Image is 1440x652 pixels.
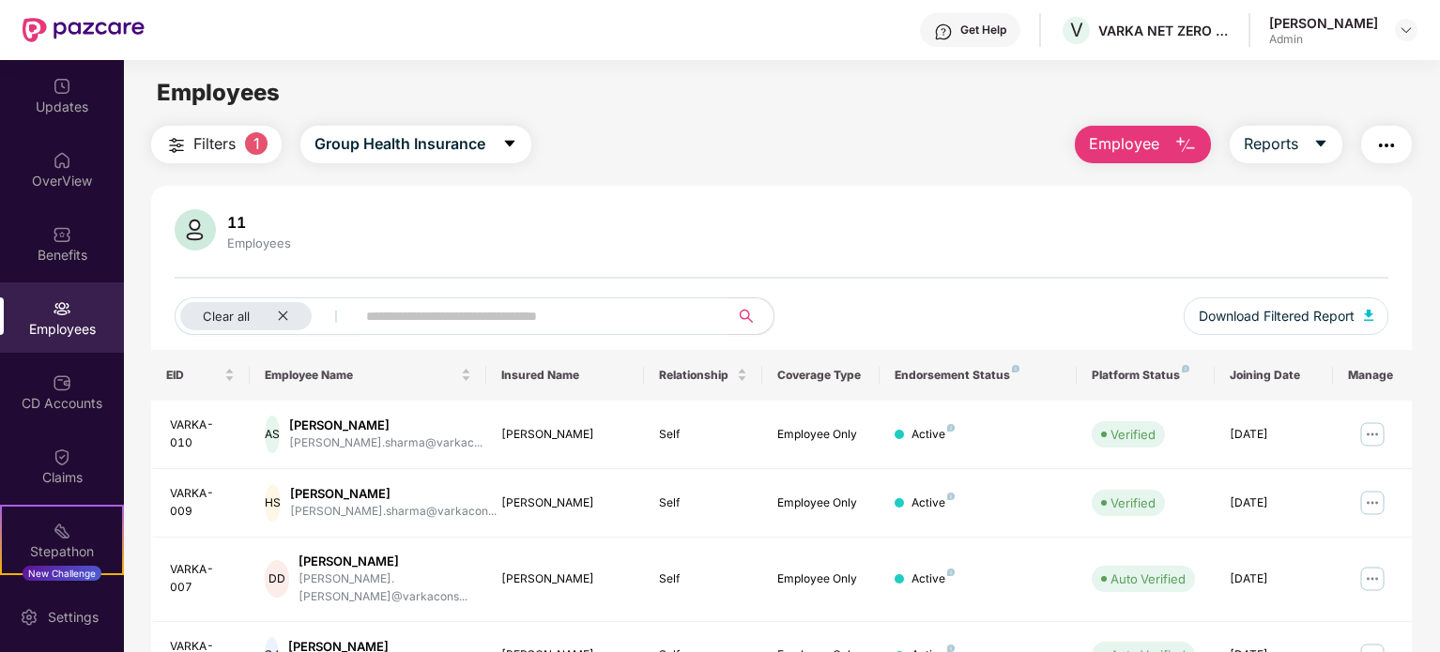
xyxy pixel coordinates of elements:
div: VARKA NET ZERO ADVISORY PRIVATE LIMITED [1098,22,1230,39]
div: [DATE] [1230,494,1318,512]
div: [PERSON_NAME] [501,426,629,444]
div: Stepathon [2,542,122,561]
div: [PERSON_NAME] [1269,14,1378,32]
div: Verified [1111,493,1156,512]
img: svg+xml;base64,PHN2ZyB4bWxucz0iaHR0cDovL3d3dy53My5vcmcvMjAwMC9zdmciIHdpZHRoPSI4IiBoZWlnaHQ9IjgiIH... [947,424,955,432]
img: svg+xml;base64,PHN2ZyBpZD0iSGVscC0zMngzMiIgeG1sbnM9Imh0dHA6Ly93d3cudzMub3JnLzIwMDAvc3ZnIiB3aWR0aD... [934,23,953,41]
div: AS [265,416,280,453]
button: Group Health Insurancecaret-down [300,126,531,163]
div: Get Help [960,23,1006,38]
img: svg+xml;base64,PHN2ZyBpZD0iRHJvcGRvd24tMzJ4MzIiIHhtbG5zPSJodHRwOi8vd3d3LnczLm9yZy8yMDAwL3N2ZyIgd2... [1399,23,1414,38]
div: Self [659,494,747,512]
div: Employee Only [777,570,866,588]
th: Insured Name [486,350,644,401]
img: svg+xml;base64,PHN2ZyB4bWxucz0iaHR0cDovL3d3dy53My5vcmcvMjAwMC9zdmciIHhtbG5zOnhsaW5rPSJodHRwOi8vd3... [175,209,216,250]
button: Employee [1075,126,1211,163]
img: svg+xml;base64,PHN2ZyBpZD0iSG9tZSIgeG1sbnM9Imh0dHA6Ly93d3cudzMub3JnLzIwMDAvc3ZnIiB3aWR0aD0iMjAiIG... [53,151,71,170]
div: DD [265,560,289,598]
div: [PERSON_NAME].sharma@varkacon... [290,503,497,521]
img: manageButton [1357,564,1387,594]
span: 1 [245,132,268,155]
div: [PERSON_NAME] [289,417,483,434]
span: Employees [157,79,280,106]
span: Download Filtered Report [1199,306,1355,326]
img: svg+xml;base64,PHN2ZyB4bWxucz0iaHR0cDovL3d3dy53My5vcmcvMjAwMC9zdmciIHdpZHRoPSIyNCIgaGVpZ2h0PSIyNC... [1375,134,1398,157]
div: [PERSON_NAME].[PERSON_NAME]@varkacons... [299,570,471,606]
div: Self [659,570,747,588]
div: [PERSON_NAME] [290,485,497,503]
div: Employees [223,235,295,250]
img: New Pazcare Logo [23,18,145,42]
th: Manage [1333,350,1412,401]
span: search [728,309,764,324]
span: Relationship [659,368,733,383]
span: caret-down [502,136,517,153]
div: HS [265,484,281,522]
div: [DATE] [1230,570,1318,588]
img: manageButton [1357,419,1387,449]
div: VARKA-010 [170,417,235,452]
span: Employee [1089,132,1159,156]
img: svg+xml;base64,PHN2ZyB4bWxucz0iaHR0cDovL3d3dy53My5vcmcvMjAwMC9zdmciIHdpZHRoPSIyNCIgaGVpZ2h0PSIyNC... [165,134,188,157]
img: svg+xml;base64,PHN2ZyBpZD0iVXBkYXRlZCIgeG1sbnM9Imh0dHA6Ly93d3cudzMub3JnLzIwMDAvc3ZnIiB3aWR0aD0iMj... [53,77,71,96]
div: Settings [42,608,104,627]
div: [PERSON_NAME] [299,553,471,570]
div: [DATE] [1230,426,1318,444]
button: Clear allclose [175,297,362,335]
button: Filters1 [151,126,282,163]
th: Coverage Type [762,350,881,401]
div: Employee Only [777,494,866,512]
img: svg+xml;base64,PHN2ZyB4bWxucz0iaHR0cDovL3d3dy53My5vcmcvMjAwMC9zdmciIHdpZHRoPSI4IiBoZWlnaHQ9IjgiIH... [947,493,955,500]
span: caret-down [1313,136,1328,153]
img: svg+xml;base64,PHN2ZyBpZD0iQmVuZWZpdHMiIHhtbG5zPSJodHRwOi8vd3d3LnczLm9yZy8yMDAwL3N2ZyIgd2lkdGg9Ij... [53,225,71,244]
div: Platform Status [1092,368,1200,383]
button: Download Filtered Report [1184,297,1388,335]
div: 11 [223,213,295,232]
div: Active [911,570,955,588]
img: svg+xml;base64,PHN2ZyB4bWxucz0iaHR0cDovL3d3dy53My5vcmcvMjAwMC9zdmciIHdpZHRoPSIyMSIgaGVpZ2h0PSIyMC... [53,522,71,540]
img: svg+xml;base64,PHN2ZyBpZD0iQ2xhaW0iIHhtbG5zPSJodHRwOi8vd3d3LnczLm9yZy8yMDAwL3N2ZyIgd2lkdGg9IjIwIi... [53,447,71,466]
div: Self [659,426,747,444]
div: [PERSON_NAME].sharma@varkac... [289,434,483,452]
th: EID [151,350,250,401]
div: Auto Verified [1111,569,1186,588]
img: svg+xml;base64,PHN2ZyB4bWxucz0iaHR0cDovL3d3dy53My5vcmcvMjAwMC9zdmciIHhtbG5zOnhsaW5rPSJodHRwOi8vd3... [1174,134,1197,157]
span: Reports [1244,132,1298,156]
img: svg+xml;base64,PHN2ZyB4bWxucz0iaHR0cDovL3d3dy53My5vcmcvMjAwMC9zdmciIHdpZHRoPSI4IiBoZWlnaHQ9IjgiIH... [947,569,955,576]
span: EID [166,368,221,383]
th: Employee Name [250,350,486,401]
div: Admin [1269,32,1378,47]
div: Verified [1111,425,1156,444]
th: Joining Date [1215,350,1333,401]
img: svg+xml;base64,PHN2ZyBpZD0iRW1wbG95ZWVzIiB4bWxucz0iaHR0cDovL3d3dy53My5vcmcvMjAwMC9zdmciIHdpZHRoPS... [53,299,71,318]
img: svg+xml;base64,PHN2ZyB4bWxucz0iaHR0cDovL3d3dy53My5vcmcvMjAwMC9zdmciIHdpZHRoPSI4IiBoZWlnaHQ9IjgiIH... [947,644,955,652]
div: VARKA-009 [170,485,235,521]
span: Filters [193,132,236,156]
span: Clear all [203,309,250,324]
span: close [277,310,289,322]
div: Active [911,494,955,512]
div: Active [911,426,955,444]
div: Employee Only [777,426,866,444]
span: Group Health Insurance [314,132,485,156]
img: svg+xml;base64,PHN2ZyBpZD0iQ0RfQWNjb3VudHMiIGRhdGEtbmFtZT0iQ0QgQWNjb3VudHMiIHhtbG5zPSJodHRwOi8vd3... [53,373,71,392]
img: svg+xml;base64,PHN2ZyBpZD0iU2V0dGluZy0yMHgyMCIgeG1sbnM9Imh0dHA6Ly93d3cudzMub3JnLzIwMDAvc3ZnIiB3aW... [20,608,38,627]
div: VARKA-007 [170,561,235,597]
img: svg+xml;base64,PHN2ZyB4bWxucz0iaHR0cDovL3d3dy53My5vcmcvMjAwMC9zdmciIHhtbG5zOnhsaW5rPSJodHRwOi8vd3... [1364,310,1373,321]
button: search [728,297,774,335]
button: Reportscaret-down [1230,126,1342,163]
span: V [1070,19,1083,41]
span: Employee Name [265,368,457,383]
th: Relationship [644,350,762,401]
div: Endorsement Status [895,368,1062,383]
img: manageButton [1357,488,1387,518]
div: [PERSON_NAME] [501,570,629,588]
img: svg+xml;base64,PHN2ZyB4bWxucz0iaHR0cDovL3d3dy53My5vcmcvMjAwMC9zdmciIHdpZHRoPSI4IiBoZWlnaHQ9IjgiIH... [1012,365,1019,372]
div: [PERSON_NAME] [501,494,629,512]
div: New Challenge [23,566,101,581]
img: svg+xml;base64,PHN2ZyB4bWxucz0iaHR0cDovL3d3dy53My5vcmcvMjAwMC9zdmciIHdpZHRoPSI4IiBoZWlnaHQ9IjgiIH... [1182,365,1189,372]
